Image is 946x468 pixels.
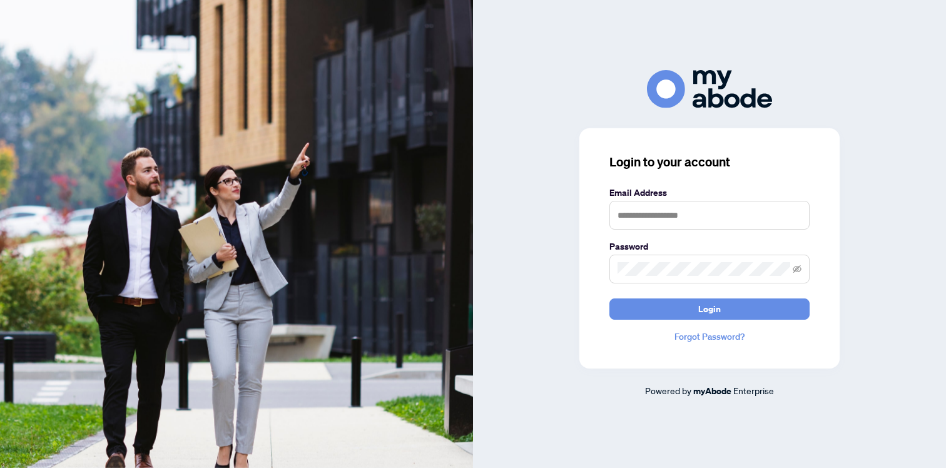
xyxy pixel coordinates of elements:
h3: Login to your account [609,153,810,171]
span: eye-invisible [793,265,801,273]
img: ma-logo [647,70,772,108]
button: Login [609,298,810,320]
span: Powered by [645,385,691,396]
label: Email Address [609,186,810,200]
a: Forgot Password? [609,330,810,343]
label: Password [609,240,810,253]
a: myAbode [693,384,731,398]
span: Login [698,299,721,319]
span: Enterprise [733,385,774,396]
